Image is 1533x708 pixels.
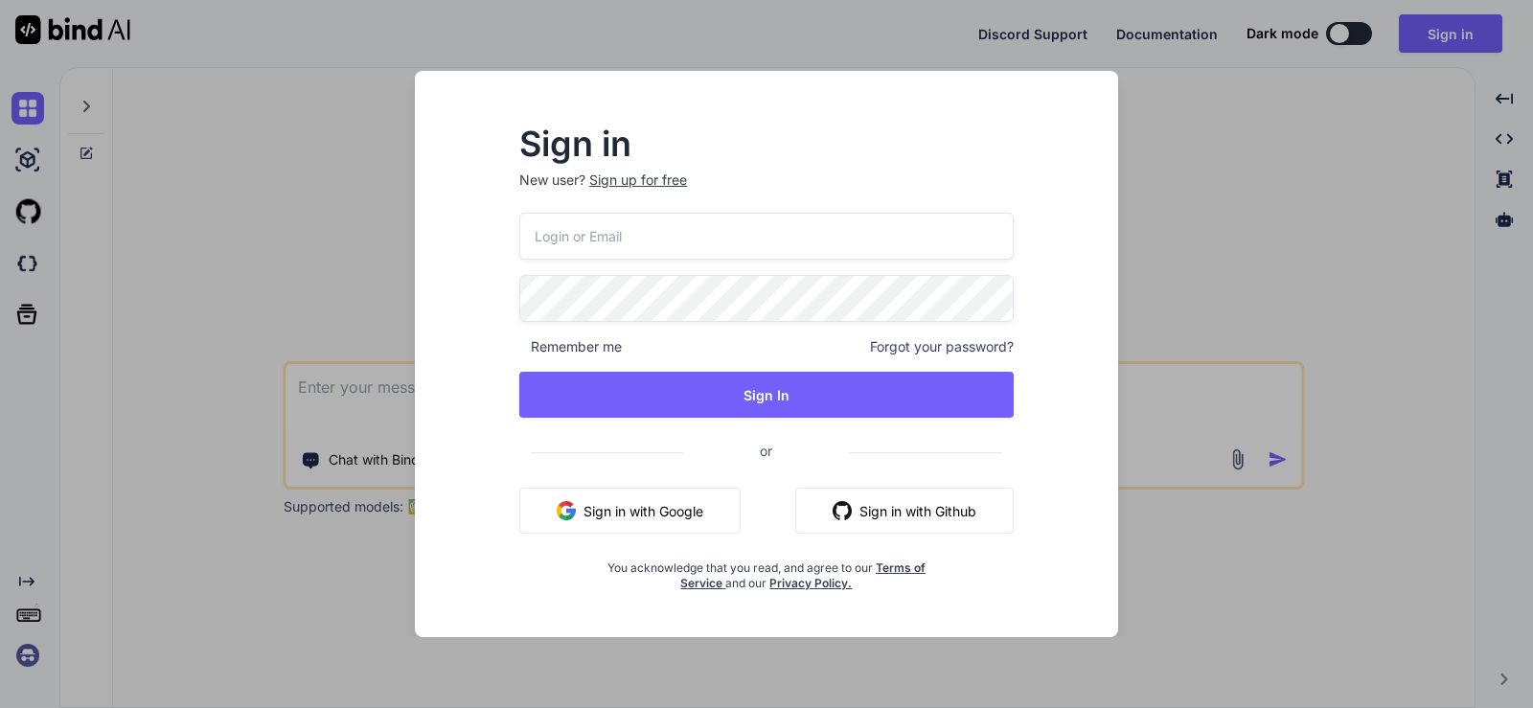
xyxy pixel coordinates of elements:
[519,128,1014,159] h2: Sign in
[795,488,1014,534] button: Sign in with Github
[589,171,687,190] div: Sign up for free
[602,549,931,591] div: You acknowledge that you read, and agree to our and our
[519,337,622,356] span: Remember me
[519,372,1014,418] button: Sign In
[680,560,926,590] a: Terms of Service
[769,576,852,590] a: Privacy Policy.
[683,427,849,474] span: or
[557,501,576,520] img: google
[519,171,1014,213] p: New user?
[519,488,741,534] button: Sign in with Google
[519,213,1014,260] input: Login or Email
[833,501,852,520] img: github
[870,337,1014,356] span: Forgot your password?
